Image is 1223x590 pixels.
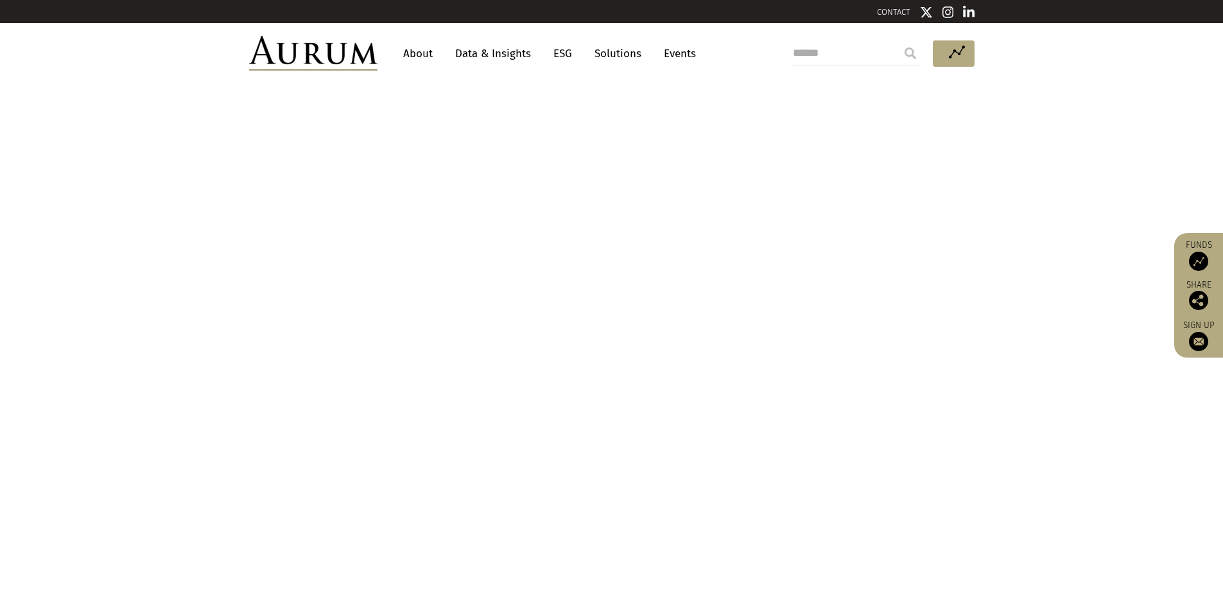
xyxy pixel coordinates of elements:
img: Instagram icon [942,6,954,19]
a: Solutions [588,42,648,65]
input: Submit [898,40,923,66]
a: Funds [1181,239,1217,271]
img: Sign up to our newsletter [1189,332,1208,351]
a: Data & Insights [449,42,537,65]
a: Sign up [1181,320,1217,351]
img: Aurum [249,36,377,71]
img: Share this post [1189,291,1208,310]
div: Share [1181,281,1217,310]
img: Access Funds [1189,252,1208,271]
a: Events [657,42,696,65]
a: CONTACT [877,7,910,17]
a: ESG [547,42,578,65]
img: Twitter icon [920,6,933,19]
img: Linkedin icon [963,6,975,19]
a: About [397,42,439,65]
